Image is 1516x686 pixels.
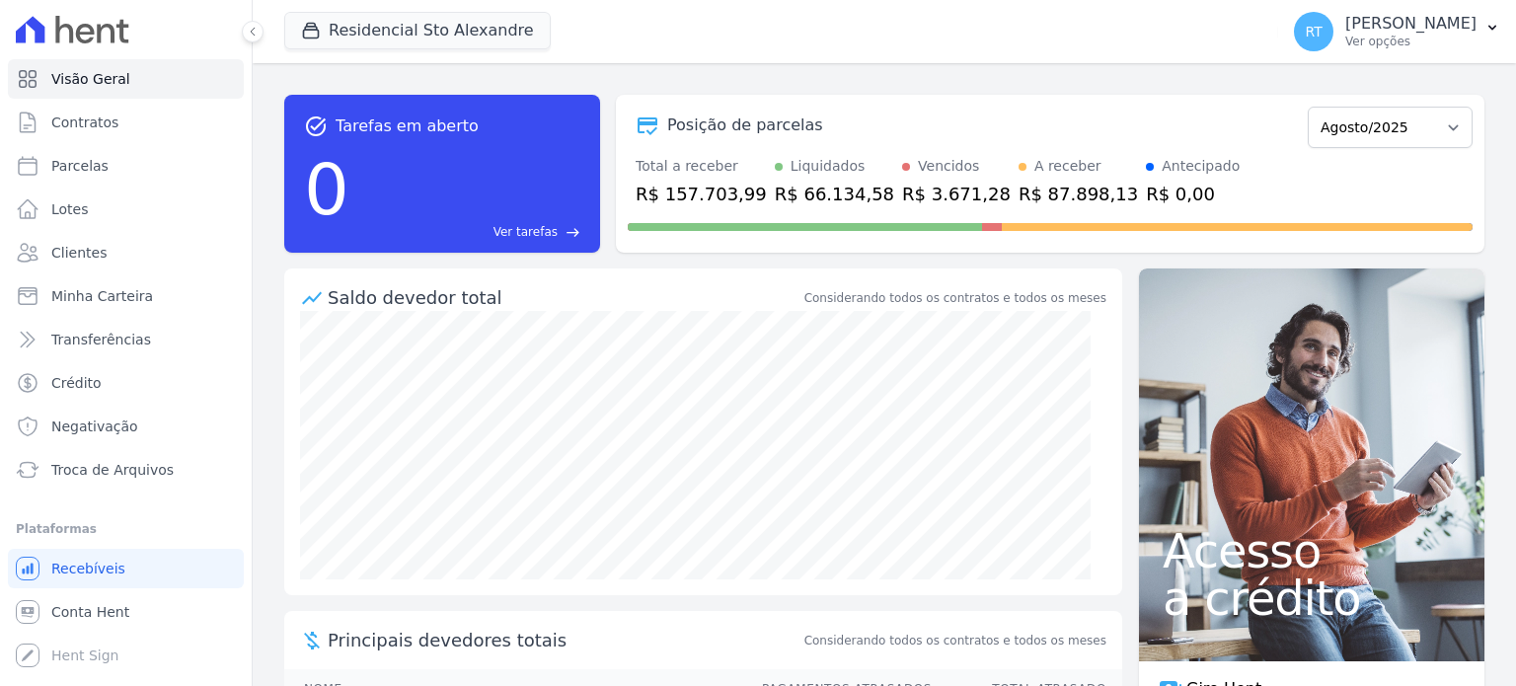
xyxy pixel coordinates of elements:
div: R$ 87.898,13 [1019,181,1138,207]
a: Lotes [8,190,244,229]
div: Posição de parcelas [667,114,823,137]
div: Total a receber [636,156,767,177]
span: Acesso [1163,527,1461,574]
span: Conta Hent [51,602,129,622]
a: Contratos [8,103,244,142]
div: R$ 66.134,58 [775,181,894,207]
span: Crédito [51,373,102,393]
span: Ver tarefas [493,223,558,241]
a: Parcelas [8,146,244,186]
a: Transferências [8,320,244,359]
a: Negativação [8,407,244,446]
span: Minha Carteira [51,286,153,306]
div: Antecipado [1162,156,1240,177]
span: Principais devedores totais [328,627,800,653]
div: Saldo devedor total [328,284,800,311]
div: R$ 157.703,99 [636,181,767,207]
span: Considerando todos os contratos e todos os meses [804,632,1106,649]
span: Visão Geral [51,69,130,89]
a: Troca de Arquivos [8,450,244,490]
div: R$ 0,00 [1146,181,1240,207]
span: east [566,225,580,240]
a: Visão Geral [8,59,244,99]
span: Clientes [51,243,107,263]
span: RT [1305,25,1322,38]
div: Vencidos [918,156,979,177]
a: Minha Carteira [8,276,244,316]
div: Considerando todos os contratos e todos os meses [804,289,1106,307]
span: task_alt [304,114,328,138]
a: Ver tarefas east [357,223,580,241]
button: Residencial Sto Alexandre [284,12,551,49]
div: Liquidados [791,156,866,177]
a: Clientes [8,233,244,272]
span: Parcelas [51,156,109,176]
span: Tarefas em aberto [336,114,479,138]
div: A receber [1034,156,1101,177]
span: Negativação [51,417,138,436]
button: RT [PERSON_NAME] Ver opções [1278,4,1516,59]
div: 0 [304,138,349,241]
span: Troca de Arquivos [51,460,174,480]
a: Conta Hent [8,592,244,632]
span: Recebíveis [51,559,125,578]
span: Contratos [51,113,118,132]
a: Crédito [8,363,244,403]
p: [PERSON_NAME] [1345,14,1477,34]
span: Lotes [51,199,89,219]
a: Recebíveis [8,549,244,588]
span: a crédito [1163,574,1461,622]
div: Plataformas [16,517,236,541]
span: Transferências [51,330,151,349]
p: Ver opções [1345,34,1477,49]
div: R$ 3.671,28 [902,181,1011,207]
